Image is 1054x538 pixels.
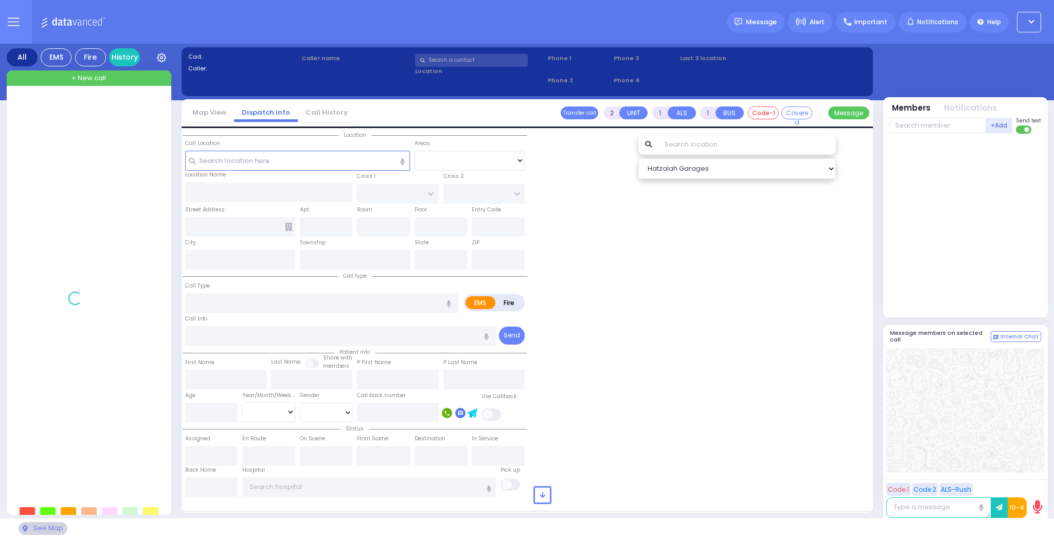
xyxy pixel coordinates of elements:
div: EMS [41,48,72,66]
label: Township [300,239,326,247]
label: Hospital [242,466,265,474]
button: BUS [716,106,744,119]
label: Call Location [185,139,220,148]
label: Floor [415,206,427,214]
label: Assigned [185,435,210,443]
label: Areas [415,139,430,148]
div: See map [19,522,67,535]
button: Covered [781,106,812,119]
span: Phone 4 [614,76,676,85]
input: Search location here [185,151,410,170]
label: Location Name [185,171,226,179]
label: EMS [466,296,495,309]
label: Cross 2 [443,172,464,181]
button: Transfer call [561,106,598,119]
label: Caller name [301,54,412,63]
label: From Scene [357,435,388,443]
span: Patient info [334,348,375,356]
small: Share with [323,354,352,362]
img: message.svg [735,18,742,26]
label: Cad: [188,52,298,61]
label: Call Info [185,315,207,323]
label: En Route [242,435,266,443]
a: Call History [298,107,355,117]
a: History [109,48,140,66]
button: 10-4 [1008,497,1027,518]
label: Call Type [185,282,210,290]
label: Turn off text [1016,124,1032,135]
div: Year/Month/Week/Day [242,391,295,400]
label: In Service [472,435,498,443]
button: Code 1 [886,483,910,496]
span: Help [987,17,1001,27]
a: Dispatch info [234,107,298,117]
button: Notifications [944,102,997,114]
span: Call type [338,272,372,280]
label: Caller: [188,64,298,73]
label: Gender [300,391,319,400]
span: Important [854,17,887,27]
button: Code-1 [748,106,779,119]
label: Cross 1 [357,172,376,181]
label: P Last Name [443,358,477,367]
div: Fire [75,48,106,66]
label: Call back number [357,391,406,400]
label: State [415,239,429,247]
label: Age [185,391,195,400]
span: Phone 1 [548,54,611,63]
label: Last 3 location [680,54,773,63]
span: Other building occupants [285,223,292,231]
button: +Add [986,118,1013,133]
button: Members [892,102,931,114]
button: Code 2 [912,483,938,496]
span: + New call [72,73,106,83]
span: members [323,362,349,370]
label: Apt [300,206,309,214]
img: comment-alt.png [993,335,998,340]
label: Street Address [185,206,225,214]
label: ZIP [472,239,479,247]
input: Search location [658,134,836,155]
button: Send [499,327,525,345]
span: Send text [1016,117,1041,124]
h5: Message members on selected call [890,330,991,343]
span: Internal Chat [1001,333,1039,340]
a: Map View [185,107,234,117]
label: Last Name [271,358,300,366]
button: ALS-Rush [939,483,973,496]
div: All [7,48,38,66]
label: Location [415,67,544,76]
label: On Scene [300,435,325,443]
img: Logo [41,15,109,28]
span: Location [338,131,371,139]
span: Phone 3 [614,54,676,63]
label: Room [357,206,372,214]
span: Notifications [917,17,958,27]
label: Fire [495,296,524,309]
span: Phone 2 [548,76,611,85]
label: Back Home [185,466,216,474]
label: Use Callback [481,392,517,401]
label: P First Name [357,358,391,367]
label: City [185,239,196,247]
input: Search hospital [242,477,496,497]
button: UNIT [619,106,648,119]
input: Search member [890,118,986,133]
input: Search a contact [415,54,527,67]
label: Entry Code [472,206,501,214]
span: Status [341,425,369,433]
span: Alert [810,17,825,27]
button: Message [828,106,869,119]
label: First Name [185,358,215,367]
span: Message [746,17,777,27]
button: Internal Chat [991,331,1041,343]
label: Destination [415,435,445,443]
label: Pick up [501,466,520,474]
button: ALS [668,106,696,119]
